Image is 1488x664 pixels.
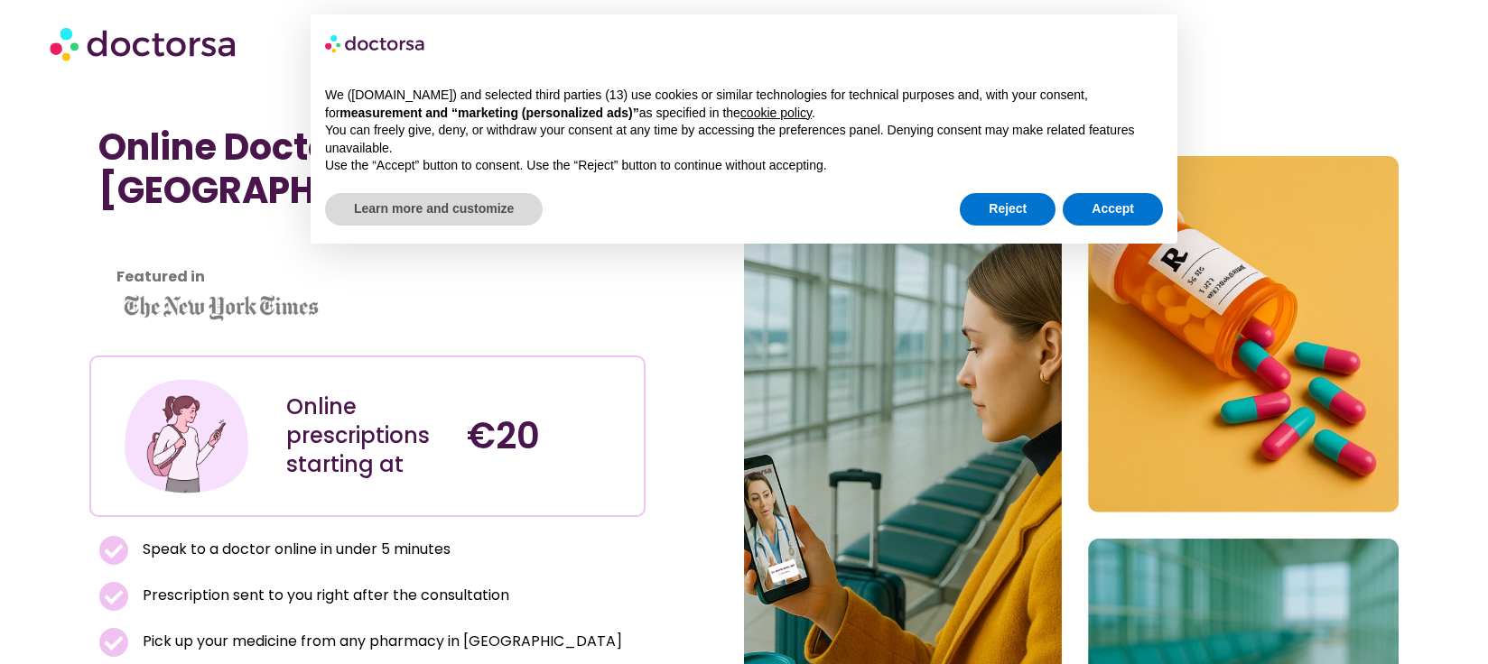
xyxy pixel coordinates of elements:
img: Illustration depicting a young woman in a casual outfit, engaged with her smartphone. She has a p... [121,371,252,502]
button: Reject [960,193,1056,226]
h1: Online Doctor Prescription in [GEOGRAPHIC_DATA] [98,125,637,212]
span: Speak to a doctor online in under 5 minutes [138,537,451,562]
strong: measurement and “marketing (personalized ads)” [339,106,638,120]
button: Accept [1063,193,1163,226]
strong: Featured in [116,266,205,287]
span: Pick up your medicine from any pharmacy in [GEOGRAPHIC_DATA] [138,629,622,654]
img: logo [325,29,426,58]
p: We ([DOMAIN_NAME]) and selected third parties (13) use cookies or similar technologies for techni... [325,87,1163,122]
a: cookie policy [740,106,812,120]
p: Use the “Accept” button to consent. Use the “Reject” button to continue without accepting. [325,157,1163,175]
iframe: Customer reviews powered by Trustpilot [98,230,369,252]
span: Prescription sent to you right after the consultation [138,583,509,608]
p: You can freely give, deny, or withdraw your consent at any time by accessing the preferences pane... [325,122,1163,157]
h4: €20 [467,414,630,457]
div: Online prescriptions starting at [286,392,450,479]
iframe: Customer reviews powered by Trustpilot [98,252,637,273]
button: Learn more and customize [325,193,543,226]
